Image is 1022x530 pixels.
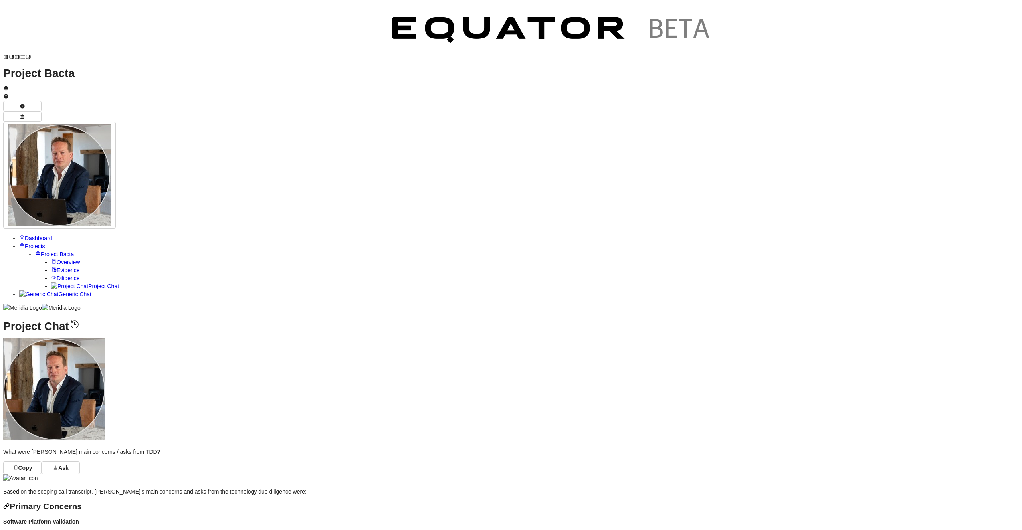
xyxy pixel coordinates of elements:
[3,461,42,474] button: Copy
[3,474,38,482] img: Avatar Icon
[19,290,58,298] img: Generic Chat
[42,304,81,312] img: Meridia Logo
[3,488,1019,496] p: Based on the scoping call transcript, [PERSON_NAME]'s main concerns and asks from the technology ...
[19,243,45,249] a: Projects
[51,275,80,281] a: Diligence
[51,267,80,273] a: Evidence
[3,502,1019,510] h2: Primary Concerns
[51,259,80,265] a: Overview
[31,3,378,60] img: Customer Logo
[42,461,80,474] button: Ask
[378,3,726,60] img: Customer Logo
[3,448,1019,456] p: What were [PERSON_NAME] main concerns / asks from TDD?
[51,282,88,290] img: Project Chat
[41,251,74,257] span: Project Bacta
[25,235,52,241] span: Dashboard
[3,69,1019,77] h1: Project Bacta
[3,319,1019,330] h1: Project Chat
[18,464,32,472] span: Copy
[51,283,119,289] a: Project ChatProject Chat
[3,338,105,440] img: Profile Icon
[58,291,91,297] span: Generic Chat
[57,275,80,281] span: Diligence
[19,235,52,241] a: Dashboard
[35,251,74,257] a: Project Bacta
[3,338,1019,442] div: Jon Brookes
[3,304,42,312] img: Meridia Logo
[3,474,1019,482] div: George
[25,243,45,249] span: Projects
[58,464,69,472] span: Ask
[57,259,80,265] span: Overview
[3,518,79,525] strong: Software Platform Validation
[8,124,111,226] img: Profile Icon
[57,267,80,273] span: Evidence
[19,291,91,297] a: Generic ChatGeneric Chat
[88,283,119,289] span: Project Chat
